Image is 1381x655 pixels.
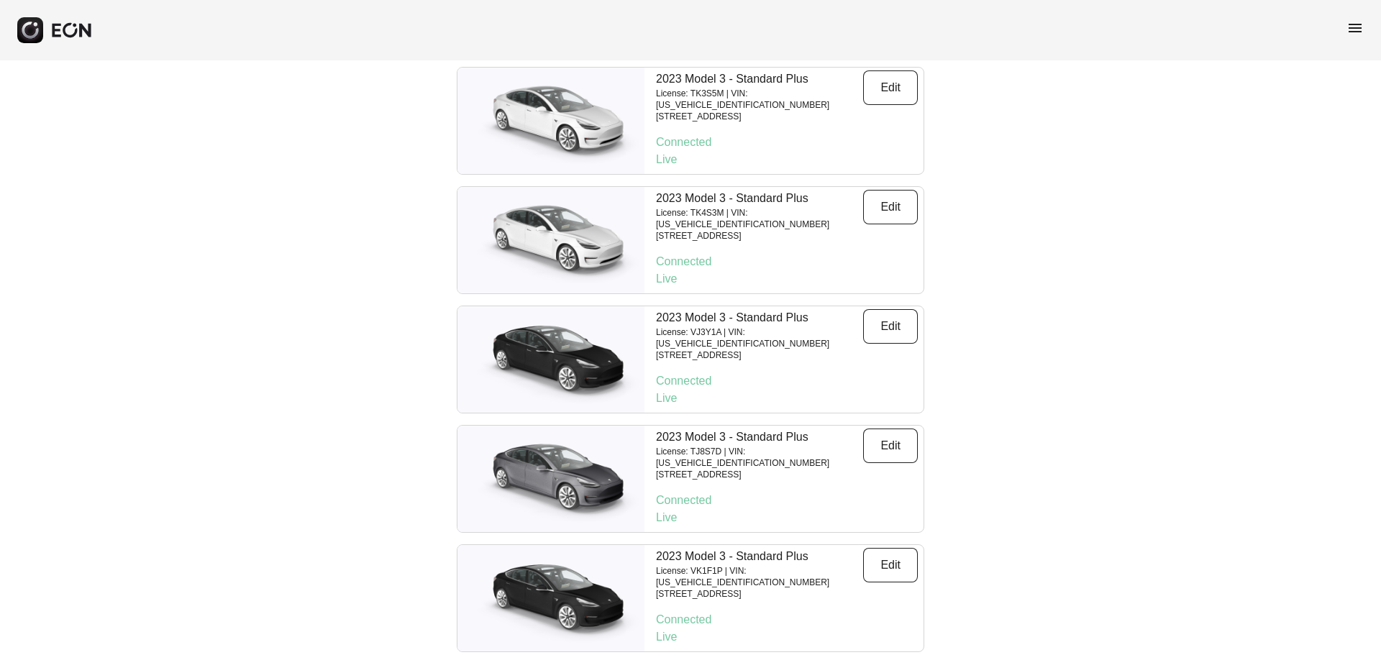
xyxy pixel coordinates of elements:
img: car [457,313,644,406]
p: [STREET_ADDRESS] [656,469,863,480]
img: car [457,432,644,526]
p: [STREET_ADDRESS] [656,111,863,122]
button: Edit [863,190,918,224]
img: car [457,74,644,168]
p: 2023 Model 3 - Standard Plus [656,548,863,565]
p: License: VJ3Y1A | VIN: [US_VEHICLE_IDENTIFICATION_NUMBER] [656,326,863,349]
button: Edit [863,548,918,582]
button: Edit [863,70,918,105]
p: Live [656,509,918,526]
p: Live [656,270,918,288]
p: License: TK4S3M | VIN: [US_VEHICLE_IDENTIFICATION_NUMBER] [656,207,863,230]
p: Connected [656,611,918,628]
p: Connected [656,134,918,151]
img: car [457,551,644,645]
p: 2023 Model 3 - Standard Plus [656,429,863,446]
p: [STREET_ADDRESS] [656,349,863,361]
p: Connected [656,253,918,270]
button: Edit [863,309,918,344]
p: [STREET_ADDRESS] [656,588,863,600]
p: Connected [656,372,918,390]
img: car [457,193,644,287]
p: 2023 Model 3 - Standard Plus [656,70,863,88]
p: 2023 Model 3 - Standard Plus [656,190,863,207]
p: License: TJ8S7D | VIN: [US_VEHICLE_IDENTIFICATION_NUMBER] [656,446,863,469]
p: License: VK1F1P | VIN: [US_VEHICLE_IDENTIFICATION_NUMBER] [656,565,863,588]
span: menu [1346,19,1364,37]
p: Connected [656,492,918,509]
p: Live [656,151,918,168]
p: Live [656,390,918,407]
p: 2023 Model 3 - Standard Plus [656,309,863,326]
p: Live [656,628,918,646]
p: License: TK3S5M | VIN: [US_VEHICLE_IDENTIFICATION_NUMBER] [656,88,863,111]
p: [STREET_ADDRESS] [656,230,863,242]
button: Edit [863,429,918,463]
